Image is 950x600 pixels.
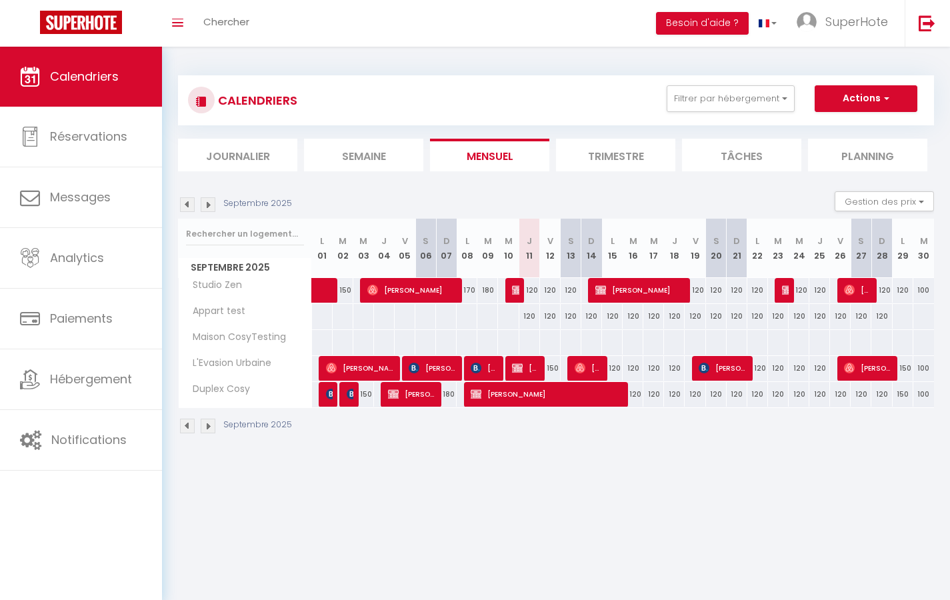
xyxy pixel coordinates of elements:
th: 24 [789,219,809,278]
div: 150 [893,356,913,381]
abbr: M [920,235,928,247]
div: 150 [540,356,561,381]
div: 120 [602,356,623,381]
div: 120 [664,356,685,381]
abbr: L [755,235,759,247]
h3: CALENDRIERS [215,85,297,115]
div: 120 [643,304,664,329]
div: 120 [519,304,540,329]
th: 18 [664,219,685,278]
div: 120 [789,278,809,303]
span: [PERSON_NAME] [595,277,685,303]
span: [PERSON_NAME] [512,277,519,303]
th: 19 [685,219,705,278]
th: 21 [727,219,747,278]
span: Messages [50,189,111,205]
abbr: J [381,235,387,247]
span: [PERSON_NAME] [575,355,602,381]
li: Journalier [178,139,297,171]
div: 120 [540,304,561,329]
th: 09 [477,219,498,278]
abbr: L [320,235,324,247]
div: 120 [830,382,851,407]
span: [PERSON_NAME] [367,277,457,303]
th: 25 [809,219,830,278]
th: 12 [540,219,561,278]
div: 120 [789,382,809,407]
th: 14 [581,219,602,278]
div: 120 [747,356,768,381]
img: logout [919,15,935,31]
th: 13 [561,219,581,278]
span: [PERSON_NAME] [388,381,436,407]
th: 29 [893,219,913,278]
button: Gestion des prix [835,191,934,211]
div: 150 [353,382,374,407]
div: 120 [623,304,643,329]
span: [PERSON_NAME] [782,277,789,303]
button: Filtrer par hébergement [667,85,795,112]
abbr: S [858,235,864,247]
div: 120 [747,382,768,407]
th: 17 [643,219,664,278]
div: 120 [830,304,851,329]
p: Septembre 2025 [223,419,292,431]
div: 120 [706,304,727,329]
div: 120 [664,304,685,329]
abbr: S [423,235,429,247]
abbr: V [402,235,408,247]
abbr: L [465,235,469,247]
span: [PERSON_NAME] [347,381,353,407]
span: Patureau Léa [326,381,333,407]
div: 120 [623,382,643,407]
div: 120 [851,304,871,329]
th: 03 [353,219,374,278]
div: 120 [768,382,789,407]
div: 120 [809,278,830,303]
div: 120 [643,382,664,407]
th: 02 [333,219,353,278]
div: 120 [871,278,892,303]
img: Super Booking [40,11,122,34]
div: 100 [913,278,934,303]
li: Tâches [682,139,801,171]
div: 120 [706,278,727,303]
th: 10 [498,219,519,278]
span: Septembre 2025 [179,258,311,277]
li: Trimestre [556,139,675,171]
th: 26 [830,219,851,278]
th: 06 [415,219,436,278]
abbr: M [484,235,492,247]
abbr: S [568,235,574,247]
span: Réservations [50,128,127,145]
abbr: M [629,235,637,247]
div: 120 [789,304,809,329]
div: 120 [809,382,830,407]
p: Septembre 2025 [223,197,292,210]
span: Notifications [51,431,127,448]
div: 120 [519,278,540,303]
span: L'Evasion Urbaine [181,356,275,371]
div: 120 [789,356,809,381]
span: [PERSON_NAME] [512,355,539,381]
abbr: M [505,235,513,247]
div: 120 [540,278,561,303]
li: Mensuel [430,139,549,171]
abbr: D [879,235,885,247]
th: 16 [623,219,643,278]
abbr: L [901,235,905,247]
button: Besoin d'aide ? [656,12,749,35]
th: 15 [602,219,623,278]
div: 120 [727,278,747,303]
th: 27 [851,219,871,278]
th: 07 [436,219,457,278]
th: 01 [312,219,333,278]
div: 120 [643,356,664,381]
li: Semaine [304,139,423,171]
div: 170 [457,278,477,303]
abbr: J [527,235,532,247]
div: 120 [685,304,705,329]
div: 120 [768,304,789,329]
div: 120 [561,304,581,329]
button: Actions [815,85,917,112]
